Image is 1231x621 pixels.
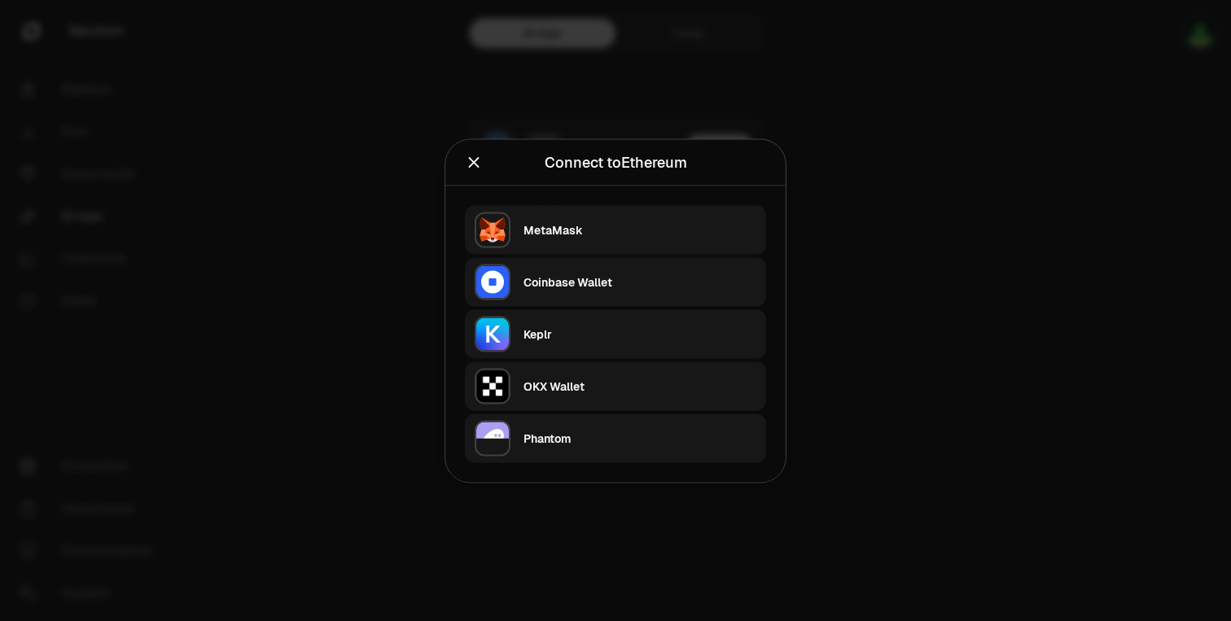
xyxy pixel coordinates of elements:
[524,326,756,342] div: Keplr
[475,420,510,456] img: Phantom
[465,257,766,306] button: Coinbase WalletCoinbase Wallet
[465,151,483,173] button: Close
[465,361,766,410] button: OKX WalletOKX Wallet
[524,273,756,290] div: Coinbase Wallet
[524,378,756,394] div: OKX Wallet
[545,151,687,173] div: Connect to Ethereum
[465,309,766,358] button: KeplrKeplr
[475,212,510,247] img: MetaMask
[524,221,756,238] div: MetaMask
[465,413,766,462] button: PhantomPhantom
[475,368,510,404] img: OKX Wallet
[475,264,510,300] img: Coinbase Wallet
[465,205,766,254] button: MetaMaskMetaMask
[475,316,510,352] img: Keplr
[524,430,756,446] div: Phantom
